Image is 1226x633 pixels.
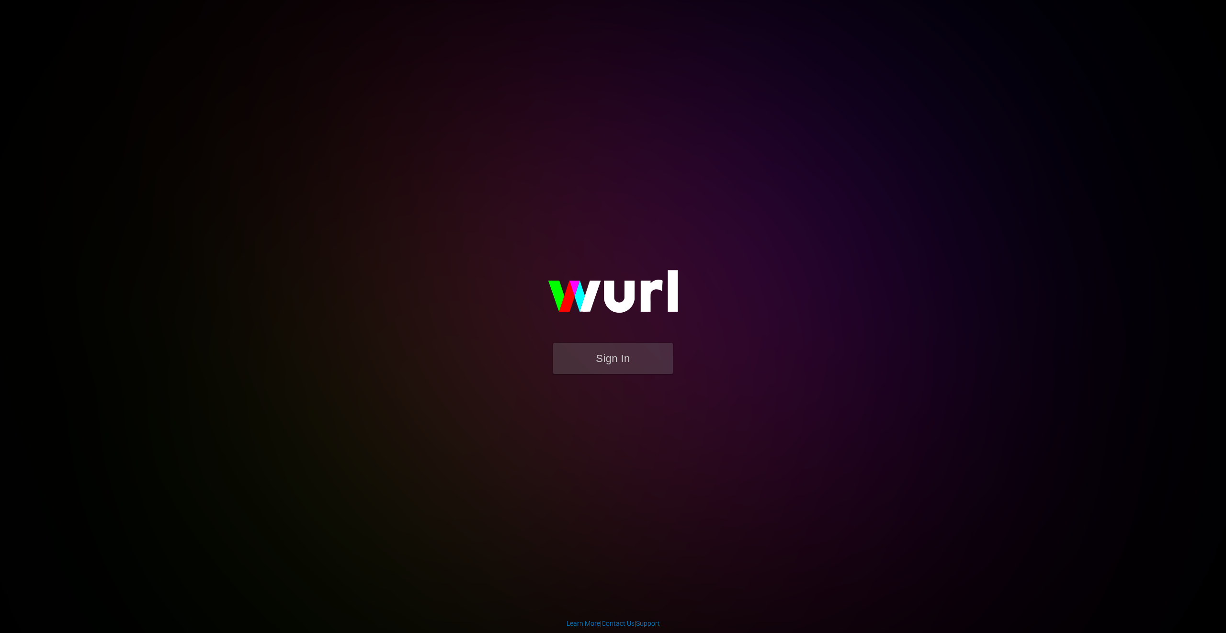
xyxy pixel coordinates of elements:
button: Sign In [553,343,673,374]
a: Contact Us [602,620,635,627]
img: wurl-logo-on-black-223613ac3d8ba8fe6dc639794a292ebdb59501304c7dfd60c99c58986ef67473.svg [517,249,709,342]
a: Support [636,620,660,627]
div: | | [567,619,660,628]
a: Learn More [567,620,600,627]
